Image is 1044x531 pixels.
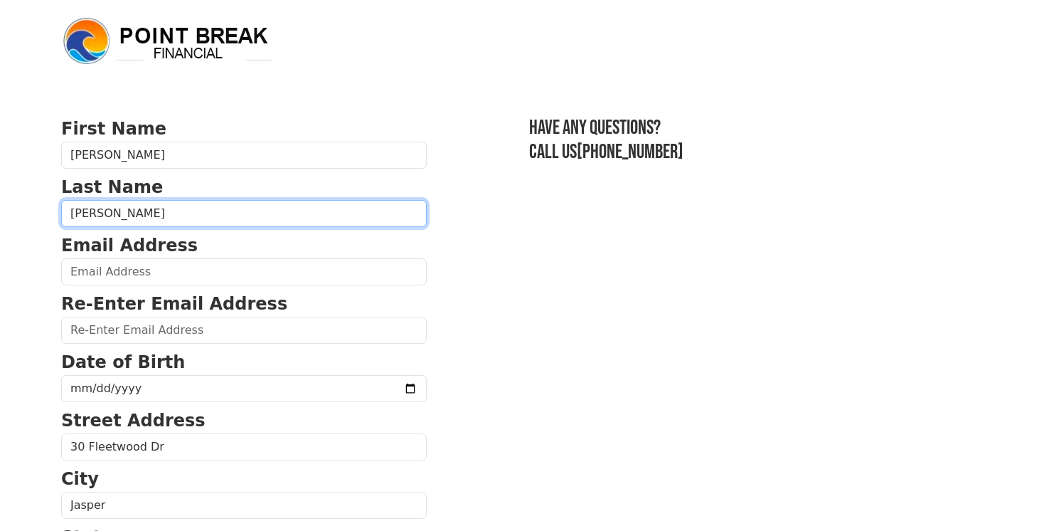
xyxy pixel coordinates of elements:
[529,116,983,140] h3: Have any questions?
[61,16,275,67] img: logo.png
[61,492,427,519] input: City
[61,177,163,197] strong: Last Name
[61,317,427,344] input: Re-Enter Email Address
[61,352,185,372] strong: Date of Birth
[577,140,683,164] a: [PHONE_NUMBER]
[61,433,427,461] input: Street Address
[61,294,287,314] strong: Re-Enter Email Address
[61,200,427,227] input: Last Name
[61,258,427,285] input: Email Address
[61,411,206,431] strong: Street Address
[61,469,99,489] strong: City
[61,119,166,139] strong: First Name
[61,142,427,169] input: First Name
[529,140,983,164] h3: Call us
[61,236,198,256] strong: Email Address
